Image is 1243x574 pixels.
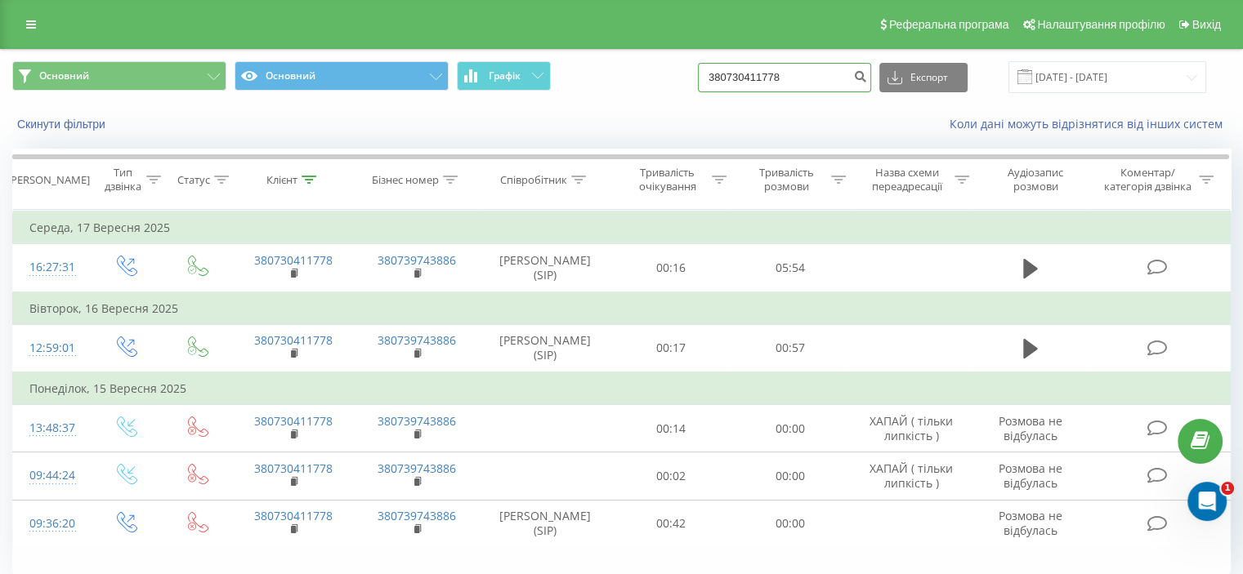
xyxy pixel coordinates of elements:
[254,461,333,476] a: 380730411778
[1187,482,1227,521] iframe: Intercom live chat
[731,452,849,500] td: 00:00
[612,500,731,547] td: 00:42
[489,70,521,82] span: Графік
[254,413,333,429] a: 380730411778
[29,412,73,444] div: 13:48:37
[378,461,456,476] a: 380739743886
[500,173,567,187] div: Співробітник
[889,18,1009,31] span: Реферальна програма
[988,166,1084,194] div: Аудіозапис розмови
[999,461,1062,491] span: Розмова не відбулась
[627,166,709,194] div: Тривалість очікування
[103,166,141,194] div: Тип дзвінка
[999,508,1062,538] span: Розмова не відбулась
[612,405,731,452] td: 00:14
[612,244,731,292] td: 00:16
[731,244,849,292] td: 05:54
[479,244,612,292] td: [PERSON_NAME] (SIP)
[372,173,439,187] div: Бізнес номер
[457,61,551,91] button: Графік
[612,324,731,372] td: 00:17
[1192,18,1221,31] span: Вихід
[378,332,456,348] a: 380739743886
[745,166,827,194] div: Тривалість розмови
[1099,166,1195,194] div: Коментар/категорія дзвінка
[12,61,226,91] button: Основний
[1037,18,1165,31] span: Налаштування профілю
[235,61,449,91] button: Основний
[7,173,90,187] div: [PERSON_NAME]
[29,460,73,492] div: 09:44:24
[849,405,972,452] td: ХАПАЙ ( тільки липкість )
[999,413,1062,443] span: Розмова не відбулась
[29,508,73,540] div: 09:36:20
[29,332,73,364] div: 12:59:01
[698,63,871,92] input: Пошук за номером
[177,173,210,187] div: Статус
[479,500,612,547] td: [PERSON_NAME] (SIP)
[731,500,849,547] td: 00:00
[266,173,297,187] div: Клієнт
[865,166,950,194] div: Назва схеми переадресації
[378,413,456,429] a: 380739743886
[378,252,456,268] a: 380739743886
[849,452,972,500] td: ХАПАЙ ( тільки липкість )
[879,63,968,92] button: Експорт
[13,292,1231,325] td: Вівторок, 16 Вересня 2025
[254,332,333,348] a: 380730411778
[950,116,1231,131] a: Коли дані можуть відрізнятися вiд інших систем
[39,69,89,82] span: Основний
[254,508,333,523] a: 380730411778
[29,251,73,283] div: 16:27:31
[378,508,456,523] a: 380739743886
[13,211,1231,244] td: Середа, 17 Вересня 2025
[479,324,612,372] td: [PERSON_NAME] (SIP)
[612,452,731,500] td: 00:02
[731,405,849,452] td: 00:00
[731,324,849,372] td: 00:57
[13,372,1231,405] td: Понеділок, 15 Вересня 2025
[1221,482,1234,495] span: 1
[12,117,114,131] button: Скинути фільтри
[254,252,333,268] a: 380730411778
